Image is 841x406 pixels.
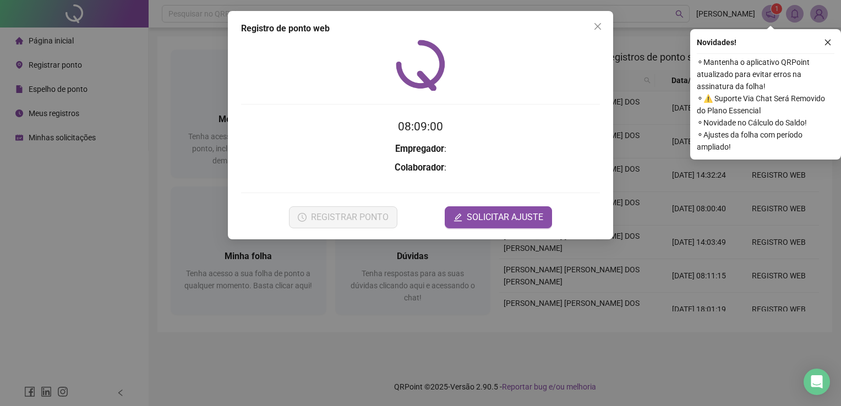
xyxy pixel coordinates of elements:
[454,213,462,222] span: edit
[697,117,834,129] span: ⚬ Novidade no Cálculo do Saldo!
[241,142,600,156] h3: :
[593,22,602,31] span: close
[395,144,444,154] strong: Empregador
[697,129,834,153] span: ⚬ Ajustes da folha com período ampliado!
[398,120,443,133] time: 08:09:00
[589,18,607,35] button: Close
[697,56,834,92] span: ⚬ Mantenha o aplicativo QRPoint atualizado para evitar erros na assinatura da folha!
[395,162,444,173] strong: Colaborador
[467,211,543,224] span: SOLICITAR AJUSTE
[396,40,445,91] img: QRPoint
[445,206,552,228] button: editSOLICITAR AJUSTE
[697,36,736,48] span: Novidades !
[824,39,832,46] span: close
[697,92,834,117] span: ⚬ ⚠️ Suporte Via Chat Será Removido do Plano Essencial
[804,369,830,395] div: Open Intercom Messenger
[241,22,600,35] div: Registro de ponto web
[241,161,600,175] h3: :
[289,206,397,228] button: REGISTRAR PONTO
